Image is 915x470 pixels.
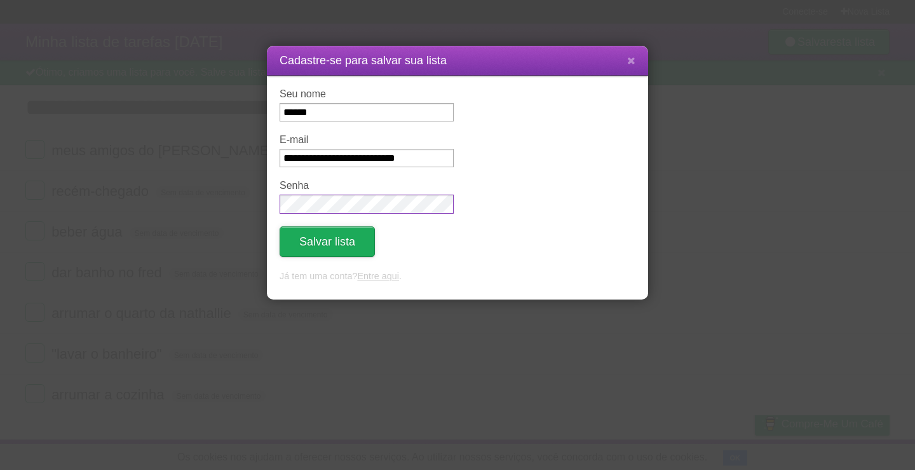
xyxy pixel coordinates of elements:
[280,54,447,67] font: Cadastre-se para salvar sua lista
[280,180,309,191] font: Senha
[280,88,326,99] font: Seu nome
[280,134,308,145] font: E-mail
[280,226,375,257] button: Salvar lista
[280,271,357,281] font: Já tem uma conta?
[299,235,355,248] font: Salvar lista
[399,271,402,281] font: .
[357,271,399,281] a: Entre aqui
